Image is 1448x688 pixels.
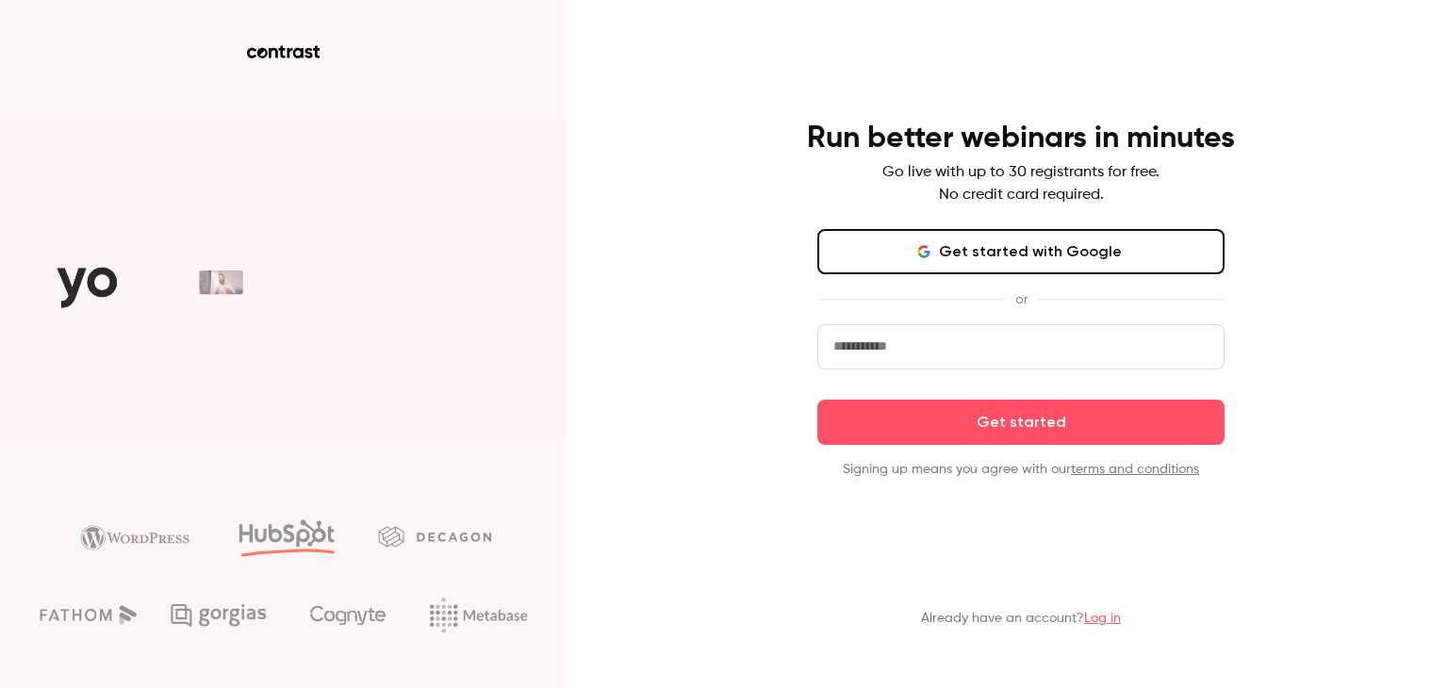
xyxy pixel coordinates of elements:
span: or [1006,289,1037,309]
h4: Run better webinars in minutes [807,120,1235,157]
a: Log in [1084,612,1121,625]
img: decagon [378,526,491,547]
a: terms and conditions [1071,463,1199,476]
p: Already have an account? [921,609,1121,628]
button: Get started [817,400,1225,445]
button: Get started with Google [817,229,1225,274]
p: Go live with up to 30 registrants for free. No credit card required. [882,161,1160,206]
p: Signing up means you agree with our [817,460,1225,479]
